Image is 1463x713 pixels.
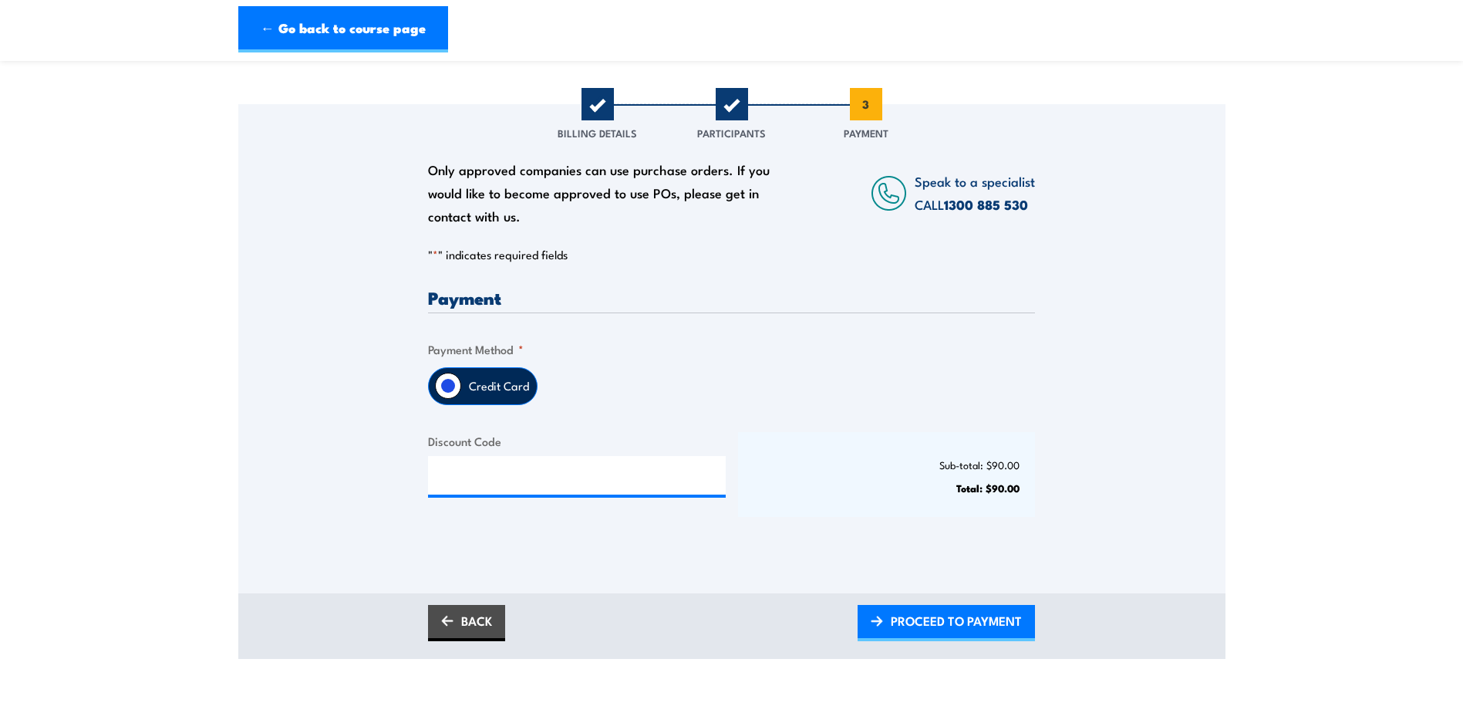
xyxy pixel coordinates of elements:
[956,480,1020,495] strong: Total: $90.00
[844,125,888,140] span: Payment
[850,88,882,120] span: 3
[697,125,766,140] span: Participants
[461,368,537,404] label: Credit Card
[716,88,748,120] span: 2
[581,88,614,120] span: 1
[428,340,524,358] legend: Payment Method
[428,605,505,641] a: BACK
[558,125,637,140] span: Billing Details
[428,247,1035,262] p: " " indicates required fields
[944,194,1028,215] a: 1300 885 530
[753,459,1020,471] p: Sub-total: $90.00
[428,158,778,228] div: Only approved companies can use purchase orders. If you would like to become approved to use POs,...
[238,6,448,52] a: ← Go back to course page
[428,432,726,450] label: Discount Code
[858,605,1035,641] a: PROCEED TO PAYMENT
[891,600,1022,641] span: PROCEED TO PAYMENT
[915,171,1035,214] span: Speak to a specialist CALL
[428,289,1035,306] h3: Payment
